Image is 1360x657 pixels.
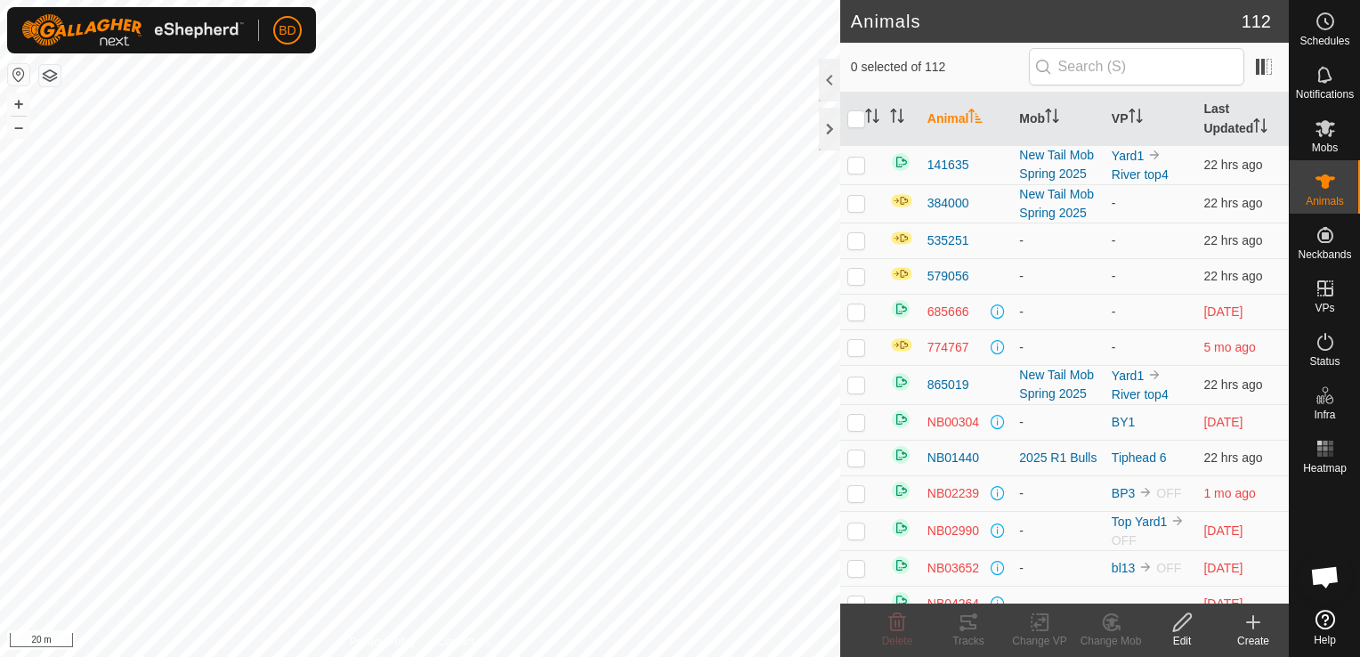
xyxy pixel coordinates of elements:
span: 11 May 2025, 1:26 pm [1203,340,1255,354]
span: 14 Oct 2025, 10:47 am [1203,233,1262,247]
img: returning on [890,590,911,612]
button: Reset Map [8,64,29,85]
span: Schedules [1299,36,1349,46]
span: Neckbands [1298,249,1351,260]
button: – [8,117,29,138]
div: - [1019,338,1097,357]
span: 15 Sept 2025, 12:57 pm [1203,596,1243,611]
input: Search (S) [1029,48,1244,85]
div: Change Mob [1075,633,1146,649]
span: 14 Oct 2025, 10:48 am [1203,269,1262,283]
span: 685666 [927,303,969,321]
span: OFF [1156,486,1181,500]
span: 865019 [927,376,969,394]
app-display-virtual-paddock-transition: - [1112,269,1116,283]
div: New Tail Mob Spring 2025 [1019,366,1097,403]
a: Yard1 [1112,149,1144,163]
span: 112 [1242,8,1271,35]
span: Delete [882,635,913,647]
img: Gallagher Logo [21,14,244,46]
span: 29 Sept 2025, 10:06 am [1203,415,1243,429]
span: 774767 [927,338,969,357]
img: returning on [890,480,911,501]
p-sorticon: Activate to sort [1045,111,1059,126]
div: - [1019,484,1097,503]
button: Map Layers [39,65,61,86]
span: 384000 [927,194,969,213]
button: + [8,93,29,115]
div: - [1019,522,1097,540]
img: returning on [890,517,911,539]
span: OFF [1156,561,1181,575]
div: - [1019,413,1097,432]
app-display-virtual-paddock-transition: - [1112,196,1116,210]
img: returning on [890,555,911,576]
span: 14 Oct 2025, 10:56 am [1203,158,1262,172]
span: Mobs [1312,142,1338,153]
img: returning on [890,371,911,393]
div: New Tail Mob Spring 2025 [1019,185,1097,223]
app-display-virtual-paddock-transition: - [1112,304,1116,319]
span: 15 Sept 2025, 12:47 pm [1203,304,1243,319]
span: Animals [1306,196,1344,207]
div: New Tail Mob Spring 2025 [1019,146,1097,183]
app-display-virtual-paddock-transition: - [1112,233,1116,247]
div: - [1019,595,1097,613]
img: to [1138,560,1153,574]
span: OFF [1112,533,1137,547]
span: 14 Oct 2025, 11:00 am [1203,450,1262,465]
th: Last Updated [1196,93,1289,146]
a: BY1 [1112,415,1135,429]
div: - [1019,303,1097,321]
a: Privacy Policy [350,634,417,650]
span: NB01440 [927,449,979,467]
span: Heatmap [1303,463,1347,474]
div: Open chat [1299,550,1352,604]
a: Help [1290,603,1360,653]
img: In Progress [890,231,913,246]
span: Notifications [1296,89,1354,100]
img: returning on [890,298,911,320]
th: VP [1105,93,1197,146]
img: to [1147,148,1162,162]
div: - [1019,267,1097,286]
p-sorticon: Activate to sort [890,111,904,126]
div: - [1019,559,1097,578]
p-sorticon: Activate to sort [1253,121,1267,135]
div: Create [1218,633,1289,649]
span: BD [279,21,295,40]
a: Contact Us [438,634,490,650]
img: to [1147,368,1162,382]
img: to [1138,485,1153,499]
img: returning on [890,409,911,430]
span: Infra [1314,410,1335,420]
span: 30 Sept 2025, 7:47 am [1203,523,1243,538]
span: NB02990 [927,522,979,540]
th: Animal [920,93,1013,146]
img: returning on [890,151,911,173]
p-sorticon: Activate to sort [865,111,879,126]
img: In Progress [890,337,913,353]
div: Tracks [933,633,1004,649]
img: returning on [890,444,911,466]
span: NB03652 [927,559,979,578]
span: Status [1309,356,1340,367]
p-sorticon: Activate to sort [1129,111,1143,126]
span: 0 selected of 112 [851,58,1029,77]
span: 14 Oct 2025, 10:58 am [1203,377,1262,392]
img: In Progress [890,193,913,208]
span: NB00304 [927,413,979,432]
div: - [1019,231,1097,250]
span: 19 Aug 2025, 1:17 pm [1203,486,1255,500]
a: BP3 [1112,486,1135,500]
span: 579056 [927,267,969,286]
span: 26 Sept 2025, 12:57 pm [1203,561,1243,575]
h2: Animals [851,11,1242,32]
div: Change VP [1004,633,1075,649]
a: River top4 [1112,167,1169,182]
img: In Progress [890,266,913,281]
a: River top4 [1112,387,1169,401]
a: Tiphead 6 [1112,450,1167,465]
span: 535251 [927,231,969,250]
div: 2025 R1 Bulls [1019,449,1097,467]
